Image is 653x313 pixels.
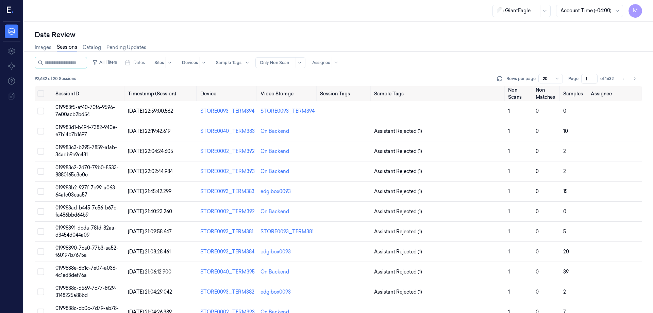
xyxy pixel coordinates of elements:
button: M [629,4,642,18]
th: Sample Tags [371,86,506,101]
button: All Filters [90,57,120,68]
span: 0199838c-d569-7c77-8f29-3148225a88bd [55,285,117,298]
div: STORE0093_TERM384 [200,248,255,255]
span: 0 [536,289,539,295]
nav: pagination [619,74,639,83]
span: 15 [563,188,568,194]
div: STORE0093_TERM394 [200,108,255,115]
span: 01998390-7ca0-77b3-aa52-f60197b7675a [55,245,118,258]
button: Select row [37,248,44,255]
button: Select row [37,148,44,155]
div: On Backend [261,168,289,175]
span: 1 [508,249,510,255]
button: Dates [122,57,148,68]
span: 019983b2-927f-7c99-a063-64afc03eaa57 [55,185,117,198]
span: [DATE] 22:19:42.619 [128,128,170,134]
div: STORE0002_TERM392 [200,208,255,215]
div: edgibox0093 [261,188,291,195]
span: 019983d1-b494-7382-940e-e7b14b7b1697 [55,124,117,138]
div: STORE0093_TERM381 [200,228,255,235]
a: Catalog [83,44,101,51]
span: 39 [563,269,569,275]
span: 019983f5-af40-70f6-9596-7e00acb2bd54 [55,104,115,118]
span: 1 [508,269,510,275]
th: Session Tags [317,86,371,101]
div: edgibox0093 [261,288,291,296]
span: 019983c3-b295-7859-a1ab-34adb9e9c481 [55,144,117,158]
div: STORE0093_TERM381 [261,228,314,235]
span: 20 [563,249,569,255]
span: Assistant Rejected (1) [374,128,422,135]
span: 0 [536,148,539,154]
button: Select row [37,108,44,114]
button: Go to next page [630,74,639,83]
span: 2 [563,289,566,295]
th: Video Storage [258,86,317,101]
a: Sessions [57,44,77,51]
button: Select row [37,268,44,275]
span: [DATE] 21:04:29.042 [128,289,172,295]
p: Rows per page [506,76,536,82]
th: Session ID [53,86,125,101]
span: 0 [536,208,539,215]
span: Assistant Rejected (1) [374,148,422,155]
button: Select row [37,208,44,215]
a: Pending Updates [106,44,146,51]
th: Non Matches [533,86,560,101]
span: 0 [536,108,539,114]
span: 0 [563,208,566,215]
div: STORE0093_TERM383 [200,188,255,195]
span: [DATE] 21:45:42.299 [128,188,171,194]
span: [DATE] 22:59:00.562 [128,108,173,114]
a: Images [35,44,51,51]
span: 1 [508,108,510,114]
button: Select all [37,90,44,97]
span: Assistant Rejected (1) [374,288,422,296]
span: 019983ad-b445-7c56-b67c-fa486bbd64b9 [55,205,118,218]
span: [DATE] 21:06:12.900 [128,269,171,275]
span: 5 [563,229,566,235]
span: [DATE] 22:02:44.984 [128,168,173,174]
span: Dates [133,60,145,66]
button: Select row [37,188,44,195]
span: 1 [508,289,510,295]
div: STORE0002_TERM392 [200,148,255,155]
span: of 4632 [600,76,614,82]
div: On Backend [261,128,289,135]
div: STORE0002_TERM393 [200,168,255,175]
span: 2 [563,168,566,174]
span: 1 [508,128,510,134]
button: Select row [37,168,44,175]
span: 0 [563,108,566,114]
div: On Backend [261,208,289,215]
span: 0 [536,188,539,194]
span: 0 [536,168,539,174]
span: 0 [536,128,539,134]
div: STORE0093_TERM382 [200,288,255,296]
div: On Backend [261,268,289,276]
span: 1 [508,148,510,154]
th: Non Scans [505,86,533,101]
div: Data Review [35,30,642,40]
span: Page [568,76,579,82]
div: On Backend [261,148,289,155]
th: Assignee [588,86,642,101]
span: [DATE] 21:08:28.461 [128,249,171,255]
div: STORE0040_TERM395 [200,268,255,276]
span: 1 [508,168,510,174]
span: 92,632 of 20 Sessions [35,76,76,82]
span: 0 [536,229,539,235]
span: [DATE] 22:04:24.605 [128,148,173,154]
div: STORE0040_TERM383 [200,128,255,135]
span: 0 [536,249,539,255]
span: Assistant Rejected (1) [374,208,422,215]
span: 01998391-dcda-78fd-82aa-d3454d044a09 [55,225,116,238]
th: Timestamp (Session) [125,86,197,101]
span: [DATE] 21:09:58.647 [128,229,172,235]
span: 019983c2-2d70-79b0-8533-8880165c3c0e [55,165,119,178]
span: Assistant Rejected (1) [374,268,422,276]
div: edgibox0093 [261,248,291,255]
span: 10 [563,128,568,134]
th: Samples [560,86,588,101]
